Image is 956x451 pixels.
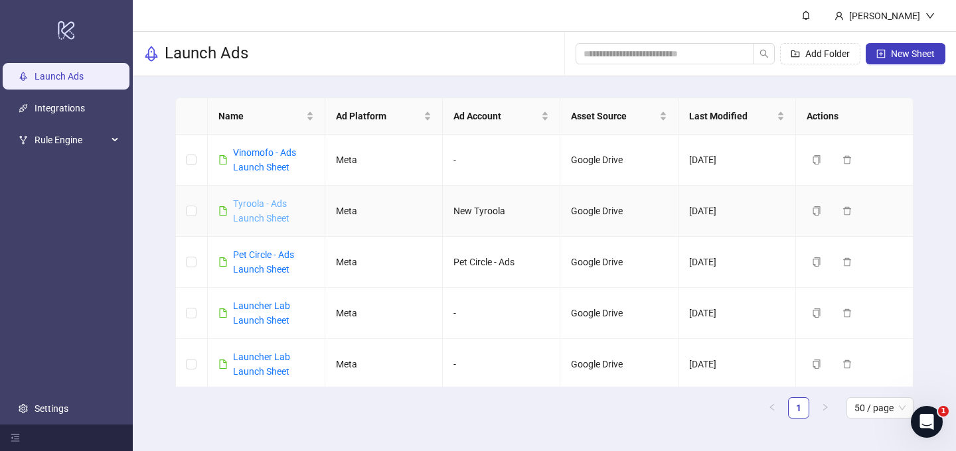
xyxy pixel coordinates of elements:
[842,206,852,216] span: delete
[876,49,886,58] span: plus-square
[805,48,850,59] span: Add Folder
[812,155,821,164] span: copy
[325,339,443,390] td: Meta
[812,359,821,369] span: copy
[560,237,678,288] td: Google Drive
[854,398,906,418] span: 50 / page
[812,257,821,267] span: copy
[325,288,443,339] td: Meta
[761,397,783,419] button: left
[443,186,560,237] td: New Tyroola
[443,237,560,288] td: Pet Circle - Ads
[218,359,228,369] span: file
[11,433,20,442] span: menu-fold
[218,308,228,318] span: file
[812,308,821,318] span: copy
[336,109,421,123] span: Ad Platform
[443,288,560,339] td: -
[678,98,796,135] th: Last Modified
[842,257,852,267] span: delete
[560,186,678,237] td: Google Drive
[325,98,443,135] th: Ad Platform
[560,135,678,186] td: Google Drive
[842,308,852,318] span: delete
[165,43,248,64] h3: Launch Ads
[678,339,796,390] td: [DATE]
[791,49,800,58] span: folder-add
[325,135,443,186] td: Meta
[801,11,811,20] span: bell
[911,406,943,438] iframe: Intercom live chat
[443,135,560,186] td: -
[835,11,844,21] span: user
[780,43,860,64] button: Add Folder
[842,155,852,164] span: delete
[678,288,796,339] td: [DATE]
[143,46,159,62] span: rocket
[891,48,935,59] span: New Sheet
[35,103,85,113] a: Integrations
[218,109,303,123] span: Name
[768,403,776,411] span: left
[846,397,914,419] div: Page Size
[233,300,290,326] a: Launcher Lab Launch Sheet
[560,288,678,339] td: Google Drive
[233,352,290,377] a: Launcher Lab Launch Sheet
[560,98,678,135] th: Asset Source
[35,403,68,414] a: Settings
[938,406,949,417] span: 1
[844,9,925,23] div: [PERSON_NAME]
[443,339,560,390] td: -
[759,49,769,58] span: search
[560,339,678,390] td: Google Drive
[788,397,809,419] li: 1
[678,135,796,186] td: [DATE]
[821,403,829,411] span: right
[19,135,28,145] span: fork
[812,206,821,216] span: copy
[789,398,809,418] a: 1
[218,206,228,216] span: file
[453,109,538,123] span: Ad Account
[761,397,783,419] li: Previous Page
[208,98,325,135] th: Name
[796,98,914,135] th: Actions
[233,147,296,172] a: Vinomofo - Ads Launch Sheet
[678,237,796,288] td: [DATE]
[35,127,108,153] span: Rule Engine
[218,155,228,164] span: file
[325,186,443,237] td: Meta
[678,186,796,237] td: [DATE]
[571,109,656,123] span: Asset Source
[218,257,228,267] span: file
[233,198,289,224] a: Tyroola - Ads Launch Sheet
[443,98,560,135] th: Ad Account
[815,397,836,419] li: Next Page
[35,71,84,82] a: Launch Ads
[866,43,945,64] button: New Sheet
[325,237,443,288] td: Meta
[233,249,294,275] a: Pet Circle - Ads Launch Sheet
[925,11,935,21] span: down
[689,109,774,123] span: Last Modified
[842,359,852,369] span: delete
[815,397,836,419] button: right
